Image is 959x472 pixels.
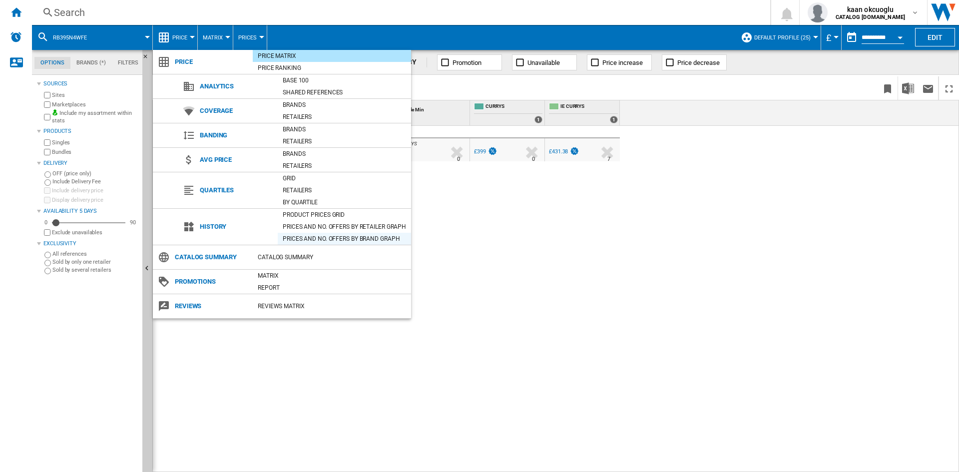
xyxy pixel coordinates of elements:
span: Coverage [195,104,278,118]
div: REVIEWS Matrix [253,301,411,311]
div: Shared references [278,87,411,97]
div: Prices and No. offers by brand graph [278,234,411,244]
div: Prices and No. offers by retailer graph [278,222,411,232]
span: Avg price [195,153,278,167]
div: Report [253,283,411,293]
div: Brands [278,149,411,159]
span: Analytics [195,79,278,93]
div: Price Matrix [253,51,411,61]
div: Retailers [278,112,411,122]
span: Price [170,55,253,69]
span: Catalog Summary [170,250,253,264]
div: Price Ranking [253,63,411,73]
div: Brands [278,124,411,134]
div: Grid [278,173,411,183]
div: Matrix [253,271,411,281]
div: Base 100 [278,75,411,85]
span: Promotions [170,275,253,289]
div: Retailers [278,161,411,171]
div: By quartile [278,197,411,207]
div: Product prices grid [278,210,411,220]
div: Catalog Summary [253,252,411,262]
div: Retailers [278,185,411,195]
div: Brands [278,100,411,110]
span: Quartiles [195,183,278,197]
span: Reviews [170,299,253,313]
span: History [195,220,278,234]
div: Retailers [278,136,411,146]
span: Banding [195,128,278,142]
